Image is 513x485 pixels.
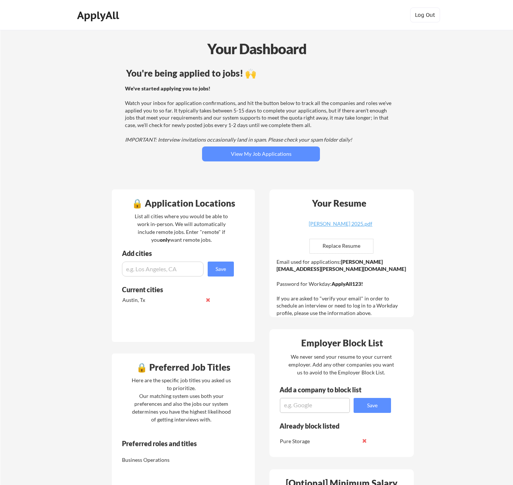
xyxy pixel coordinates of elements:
div: Current cities [122,286,226,293]
div: Add a company to block list [280,386,373,393]
div: Pure Storage [280,438,359,445]
button: View My Job Applications [202,146,320,161]
div: Here are the specific job titles you asked us to prioritize. Our matching system uses both your p... [130,376,233,423]
div: 🔒 Application Locations [114,199,253,208]
a: [PERSON_NAME] 2025.pdf [296,221,385,233]
strong: only [160,237,170,243]
button: Save [208,262,234,277]
strong: [PERSON_NAME][EMAIL_ADDRESS][PERSON_NAME][DOMAIN_NAME] [277,259,406,272]
div: Add cities [122,250,236,257]
strong: ApplyAll123! [332,281,363,287]
div: Your Dashboard [1,38,513,59]
div: List all cities where you would be able to work in-person. We will automatically include remote j... [130,212,233,244]
strong: We've started applying you to jobs! [125,85,210,92]
div: ApplyAll [77,9,121,22]
div: Already block listed [280,423,381,429]
input: e.g. Los Angeles, CA [122,262,204,277]
em: IMPORTANT: Interview invitations occasionally land in spam. Please check your spam folder daily! [125,136,352,143]
button: Save [354,398,391,413]
div: Your Resume [302,199,376,208]
div: Employer Block List [272,339,412,347]
div: Austin, Tx [122,296,201,304]
button: Log Out [410,7,440,22]
div: Preferred roles and titles [122,440,224,447]
div: Email used for applications: Password for Workday: If you are asked to "verify your email" in ord... [277,258,409,317]
div: [PERSON_NAME] 2025.pdf [296,221,385,226]
div: We never send your resume to your current employer. Add any other companies you want us to avoid ... [288,353,394,376]
div: Business Operations [122,456,201,464]
div: Watch your inbox for application confirmations, and hit the button below to track all the compani... [125,85,395,143]
div: You're being applied to jobs! 🙌 [126,69,396,78]
div: 🔒 Preferred Job Titles [114,363,253,372]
